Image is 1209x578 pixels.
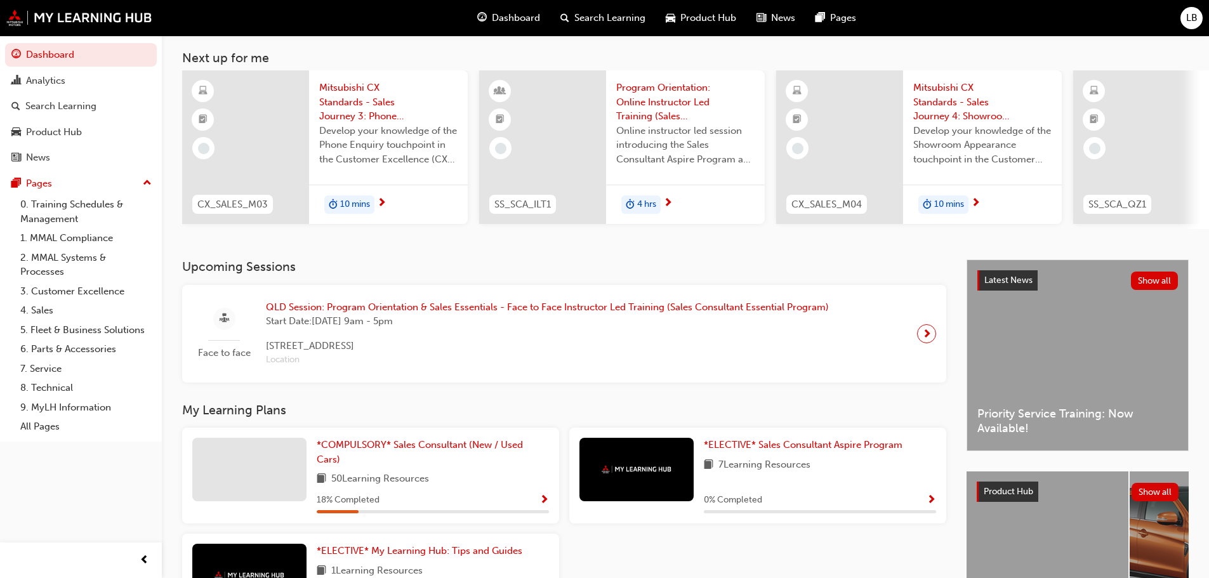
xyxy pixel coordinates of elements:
[377,198,386,209] span: next-icon
[1088,197,1146,212] span: SS_SCA_QZ1
[317,545,522,556] span: *ELECTIVE* My Learning Hub: Tips and Guides
[922,325,932,343] span: next-icon
[560,10,569,26] span: search-icon
[5,172,157,195] button: Pages
[5,95,157,118] a: Search Learning
[140,553,149,568] span: prev-icon
[574,11,645,25] span: Search Learning
[539,492,549,508] button: Show Progress
[26,176,52,191] div: Pages
[550,5,656,31] a: search-iconSearch Learning
[15,228,157,248] a: 1. MMAL Compliance
[977,482,1179,502] a: Product HubShow all
[616,81,755,124] span: Program Orientation: Online Instructor Led Training (Sales Consultant Aspire Program)
[11,127,21,138] span: car-icon
[971,198,981,209] span: next-icon
[182,403,946,417] h3: My Learning Plans
[927,492,936,508] button: Show Progress
[266,339,829,353] span: [STREET_ADDRESS]
[5,146,157,169] a: News
[496,83,505,100] span: learningResourceType_INSTRUCTOR_LED-icon
[15,320,157,340] a: 5. Fleet & Business Solutions
[977,270,1178,291] a: Latest NewsShow all
[317,493,380,508] span: 18 % Completed
[329,197,338,213] span: duration-icon
[317,438,549,466] a: *COMPULSORY* Sales Consultant (New / Used Cars)
[776,70,1062,224] a: CX_SALES_M04Mitsubishi CX Standards - Sales Journey 4: Showroom AppearanceDevelop your knowledge ...
[1131,272,1179,290] button: Show all
[467,5,550,31] a: guage-iconDashboard
[266,353,829,367] span: Location
[317,439,523,465] span: *COMPULSORY* Sales Consultant (New / Used Cars)
[6,10,152,26] img: mmal
[15,195,157,228] a: 0. Training Schedules & Management
[539,495,549,506] span: Show Progress
[25,99,96,114] div: Search Learning
[5,69,157,93] a: Analytics
[830,11,856,25] span: Pages
[479,70,765,224] a: SS_SCA_ILT1Program Orientation: Online Instructor Led Training (Sales Consultant Aspire Program)O...
[182,259,946,274] h3: Upcoming Sessions
[1132,483,1179,501] button: Show all
[319,124,458,167] span: Develop your knowledge of the Phone Enquiry touchpoint in the Customer Excellence (CX) Sales jour...
[11,152,21,164] span: news-icon
[15,398,157,417] a: 9. MyLH Information
[805,5,866,31] a: pages-iconPages
[626,197,635,213] span: duration-icon
[162,51,1209,65] h3: Next up for me
[331,471,429,487] span: 50 Learning Resources
[1089,143,1100,154] span: learningRecordVerb_NONE-icon
[15,359,157,379] a: 7. Service
[704,457,713,473] span: book-icon
[11,178,21,190] span: pages-icon
[746,5,805,31] a: news-iconNews
[494,197,551,212] span: SS_SCA_ILT1
[319,81,458,124] span: Mitsubishi CX Standards - Sales Journey 3: Phone Enquiry
[317,544,527,558] a: *ELECTIVE* My Learning Hub: Tips and Guides
[792,143,803,154] span: learningRecordVerb_NONE-icon
[182,70,468,224] a: CX_SALES_M03Mitsubishi CX Standards - Sales Journey 3: Phone EnquiryDevelop your knowledge of the...
[495,143,506,154] span: learningRecordVerb_NONE-icon
[1186,11,1198,25] span: LB
[913,124,1052,167] span: Develop your knowledge of the Showroom Appearance touchpoint in the Customer Excellence (CX) Sale...
[26,150,50,165] div: News
[199,83,208,100] span: learningResourceType_ELEARNING-icon
[1090,83,1099,100] span: learningResourceType_ELEARNING-icon
[816,10,825,26] span: pages-icon
[756,10,766,26] span: news-icon
[984,486,1033,497] span: Product Hub
[666,10,675,26] span: car-icon
[967,259,1189,451] a: Latest NewsShow allPriority Service Training: Now Available!
[15,378,157,398] a: 8. Technical
[11,76,21,87] span: chart-icon
[492,11,540,25] span: Dashboard
[26,125,82,140] div: Product Hub
[927,495,936,506] span: Show Progress
[718,457,810,473] span: 7 Learning Resources
[1180,7,1203,29] button: LB
[1090,112,1099,128] span: booktick-icon
[923,197,932,213] span: duration-icon
[663,198,673,209] span: next-icon
[143,175,152,192] span: up-icon
[15,301,157,320] a: 4. Sales
[317,471,326,487] span: book-icon
[15,339,157,359] a: 6. Parts & Accessories
[616,124,755,167] span: Online instructor led session introducing the Sales Consultant Aspire Program and outlining what ...
[198,143,209,154] span: learningRecordVerb_NONE-icon
[5,121,157,144] a: Product Hub
[496,112,505,128] span: booktick-icon
[192,295,936,372] a: Face to faceQLD Session: Program Orientation & Sales Essentials - Face to Face Instructor Led Tra...
[15,282,157,301] a: 3. Customer Excellence
[15,417,157,437] a: All Pages
[791,197,862,212] span: CX_SALES_M04
[15,248,157,282] a: 2. MMAL Systems & Processes
[5,43,157,67] a: Dashboard
[266,300,829,315] span: QLD Session: Program Orientation & Sales Essentials - Face to Face Instructor Led Training (Sales...
[977,407,1178,435] span: Priority Service Training: Now Available!
[704,493,762,508] span: 0 % Completed
[680,11,736,25] span: Product Hub
[602,465,671,473] img: mmal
